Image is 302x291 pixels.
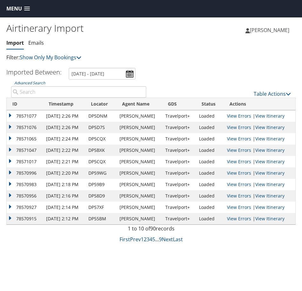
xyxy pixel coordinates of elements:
[255,193,285,199] a: View Itinerary Details
[155,236,159,243] span: …
[141,236,144,243] a: 1
[196,145,224,156] td: Loaded
[227,136,251,142] a: View errors
[144,236,147,243] a: 2
[227,204,251,210] a: View errors
[196,122,224,133] td: Loaded
[28,39,44,46] a: Emails
[255,124,285,130] a: View Itinerary Details
[43,156,85,167] td: [DATE] 2:21 PM
[69,68,135,80] input: [DATE] - [DATE]
[85,110,116,122] td: DP5DNM
[85,179,116,190] td: DP59B9
[162,213,196,224] td: Travelport+
[162,122,196,133] td: Travelport+
[14,80,45,86] a: Advanced Search
[196,190,224,202] td: Loaded
[7,133,43,145] td: 78571065
[6,39,24,46] a: Import
[11,86,146,98] input: Advanced Search
[7,190,43,202] td: 78570956
[162,156,196,167] td: Travelport+
[250,27,289,34] span: [PERSON_NAME]
[116,145,162,156] td: [PERSON_NAME]
[85,213,116,224] td: DP55BM
[224,156,295,167] td: |
[43,122,85,133] td: [DATE] 2:26 PM
[162,145,196,156] td: Travelport+
[227,216,251,222] a: View errors
[7,167,43,179] td: 78570996
[224,213,295,224] td: |
[85,167,116,179] td: DP59WG
[224,122,295,133] td: |
[85,202,116,213] td: DP57XF
[227,181,251,187] a: View errors
[11,225,291,236] div: 1 to 10 of records
[196,213,224,224] td: Loaded
[116,213,162,224] td: [PERSON_NAME]
[43,98,85,110] th: Timestamp: activate to sort column ascending
[7,179,43,190] td: 78570983
[116,202,162,213] td: [PERSON_NAME]
[43,179,85,190] td: [DATE] 2:18 PM
[116,133,162,145] td: [PERSON_NAME]
[224,110,295,122] td: |
[196,179,224,190] td: Loaded
[196,167,224,179] td: Loaded
[224,167,295,179] td: |
[43,133,85,145] td: [DATE] 2:24 PM
[224,133,295,145] td: |
[7,145,43,156] td: 78571047
[159,236,162,243] a: 9
[162,179,196,190] td: Travelport+
[85,190,116,202] td: DP58D9
[227,193,251,199] a: View errors
[162,110,196,122] td: Travelport+
[255,204,285,210] a: View Itinerary Details
[149,236,152,243] a: 4
[6,22,151,35] h1: Airtinerary Import
[43,145,85,156] td: [DATE] 2:22 PM
[255,181,285,187] a: View Itinerary Details
[43,213,85,224] td: [DATE] 2:12 PM
[224,179,295,190] td: |
[227,113,251,119] a: View errors
[85,156,116,167] td: DP5CQX
[43,190,85,202] td: [DATE] 2:16 PM
[224,98,295,110] th: Actions
[43,167,85,179] td: [DATE] 2:20 PM
[7,98,43,110] th: ID: activate to sort column ascending
[152,236,155,243] a: 5
[255,216,285,222] a: View Itinerary Details
[116,167,162,179] td: [PERSON_NAME]
[150,225,156,232] span: 90
[162,202,196,213] td: Travelport+
[43,202,85,213] td: [DATE] 2:14 PM
[20,54,81,61] a: Show Only My Bookings
[7,202,43,213] td: 78570927
[196,156,224,167] td: Loaded
[7,156,43,167] td: 78571017
[7,213,43,224] td: 78570915
[227,158,251,165] a: View errors
[85,145,116,156] td: DP5BXK
[6,68,62,76] h3: Imported Between:
[227,124,251,130] a: View errors
[255,147,285,153] a: View Itinerary Details
[255,170,285,176] a: View Itinerary Details
[245,21,296,40] a: [PERSON_NAME]
[224,145,295,156] td: |
[116,179,162,190] td: [PERSON_NAME]
[116,190,162,202] td: [PERSON_NAME]
[147,236,149,243] a: 3
[85,133,116,145] td: DP5CQX
[162,190,196,202] td: Travelport+
[120,236,130,243] a: First
[6,6,22,12] span: Menu
[196,133,224,145] td: Loaded
[116,110,162,122] td: [PERSON_NAME]
[6,54,151,62] p: Filter:
[116,98,162,110] th: Agent Name: activate to sort column ascending
[116,122,162,133] td: [PERSON_NAME]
